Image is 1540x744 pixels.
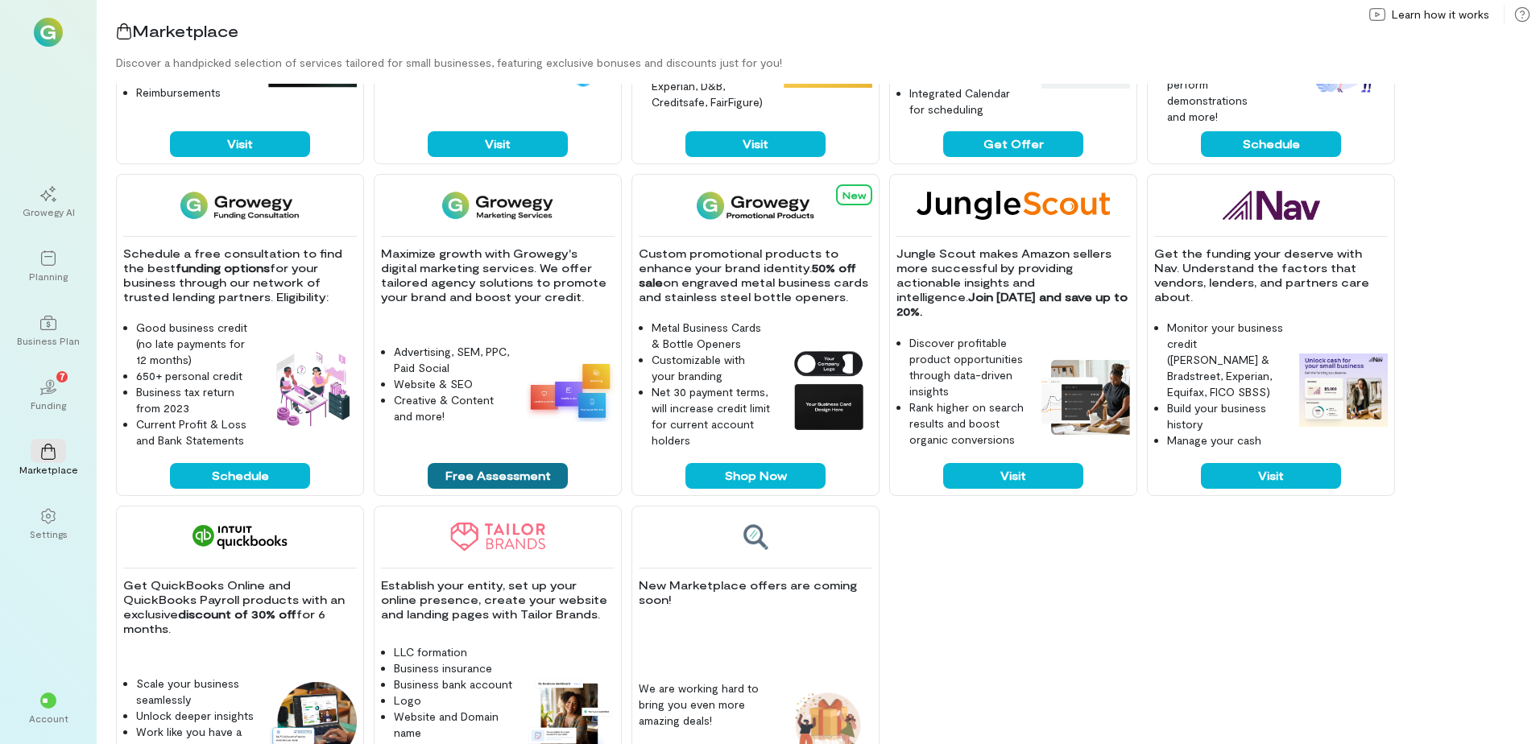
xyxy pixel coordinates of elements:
div: Marketplace [19,463,78,476]
span: Learn how it works [1392,6,1489,23]
img: Funding Consultation [180,191,299,220]
button: Visit [943,463,1083,489]
a: Funding [19,366,77,424]
div: Account [29,712,68,725]
button: Schedule [1201,131,1341,157]
span: 7 [60,369,65,383]
p: Schedule a free consultation to find the best for your business through our network of trusted le... [123,246,357,304]
div: Business Plan [17,334,80,347]
div: Settings [30,527,68,540]
img: Growegy Promo Products [697,191,815,220]
p: We are working hard to bring you even more amazing deals! [639,680,771,729]
img: Tailor Brands [450,523,545,552]
li: Reimbursements [136,85,255,101]
li: Net 30 payment terms, will increase credit limit for current account holders [652,384,771,448]
img: Growegy - Marketing Services feature [526,358,615,422]
li: Good business credit (no late payments for 12 months) [136,320,255,368]
li: 650+ personal credit [136,368,255,384]
strong: Join [DATE] and save up to 20%. [896,290,1131,318]
p: Custom promotional products to enhance your brand identity. on engraved metal business cards and ... [639,246,872,304]
img: Jungle Scout [917,191,1110,220]
div: Planning [29,270,68,283]
p: Jungle Scout makes Amazon sellers more successful by providing actionable insights and intelligence. [896,246,1130,319]
strong: funding options [176,261,270,275]
li: Logo [394,692,513,709]
button: Schedule [170,463,310,489]
li: Creative & Content and more! [394,392,513,424]
button: Get Offer [943,131,1083,157]
li: Discover profitable product opportunities through data-driven insights [909,335,1029,399]
p: Establish your entity, set up your online presence, create your website and landing pages with Ta... [381,578,615,622]
li: LLC formation [394,644,513,660]
button: Visit [170,131,310,157]
li: Business insurance [394,660,513,676]
li: Metal Business Cards & Bottle Openers [652,320,771,352]
a: Marketplace [19,431,77,489]
button: Shop Now [685,463,826,489]
div: Funding [31,399,66,411]
img: Nav feature [1299,353,1388,428]
div: Discover a handpicked selection of services tailored for small businesses, featuring exclusive bo... [116,55,1540,71]
img: Coming soon [742,523,769,552]
p: New Marketplace offers are coming soon! [639,578,872,607]
p: Get QuickBooks Online and QuickBooks Payroll products with an exclusive for 6 months. [123,578,357,636]
li: Business bank account [394,676,513,692]
li: Monitor your business credit ([PERSON_NAME] & Bradstreet, Experian, Equifax, FICO SBSS) [1167,320,1286,400]
span: Marketplace [132,21,238,40]
a: Planning [19,238,77,296]
a: Business Plan [19,302,77,360]
li: Website & SEO [394,376,513,392]
img: Growegy - Marketing Services [442,191,554,220]
img: Growegy Promo Products feature [784,345,872,434]
li: Advertising, SEM, PPC, Paid Social [394,344,513,376]
li: Rank higher on search results and boost organic conversions [909,399,1029,448]
a: Settings [19,495,77,553]
img: Funding Consultation feature [268,345,357,434]
img: QuickBooks [192,523,288,552]
span: New [842,189,866,200]
button: Visit [685,131,826,157]
li: Build your business history [1167,400,1286,432]
li: Set and implement goals within Growegy, perform demonstrations and more! [1167,44,1286,125]
li: Integrated Calendar for scheduling [909,85,1029,118]
a: Growegy AI [19,173,77,231]
p: Get the funding your deserve with Nav. Understand the factors that vendors, lenders, and partners... [1154,246,1388,304]
li: Customizable with your branding [652,352,771,384]
img: Jungle Scout feature [1041,360,1130,435]
button: Free Assessment [428,463,568,489]
img: Nav [1223,191,1320,220]
p: Maximize growth with Growegy's digital marketing services. We offer tailored agency solutions to ... [381,246,615,304]
strong: 50% off sale [639,261,859,289]
div: Growegy AI [23,205,75,218]
button: Visit [428,131,568,157]
li: Unlock deeper insights [136,708,255,724]
li: Manage your cash [1167,432,1286,448]
li: Scale your business seamlessly [136,676,255,708]
li: Website and Domain name [394,709,513,741]
button: Visit [1201,463,1341,489]
strong: discount of 30% off [178,607,296,621]
li: Business tax return from 2023 [136,384,255,416]
li: Current Profit & Loss and Bank Statements [136,416,255,448]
